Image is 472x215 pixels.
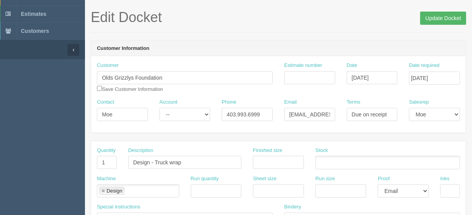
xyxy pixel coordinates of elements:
[222,99,236,106] label: Phone
[160,99,178,106] label: Account
[97,99,114,106] label: Contact
[378,175,390,183] label: Proof
[409,99,429,106] label: Salesrep
[97,203,140,211] label: Special instructions
[440,175,450,183] label: Inks
[91,10,466,25] h1: Edit Docket
[97,175,116,183] label: Machine
[316,175,335,183] label: Run size
[253,147,282,154] label: Finished size
[97,62,119,69] label: Customer
[347,62,357,69] label: Date
[284,99,297,106] label: Email
[347,99,360,106] label: Terms
[253,175,277,183] label: Sheet size
[97,71,273,84] input: Enter customer name
[97,62,273,93] div: Save Customer Information
[97,147,115,154] label: Quantity
[128,147,153,154] label: Description
[21,11,46,17] span: Estimates
[284,62,322,69] label: Estimate number
[21,28,49,34] span: Customers
[409,62,440,69] label: Date required
[107,188,122,193] div: Design
[284,203,301,211] label: Bindery
[91,41,466,56] header: Customer Information
[420,12,466,25] input: Update Docket
[316,147,328,154] label: Stock
[191,175,219,183] label: Run quantity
